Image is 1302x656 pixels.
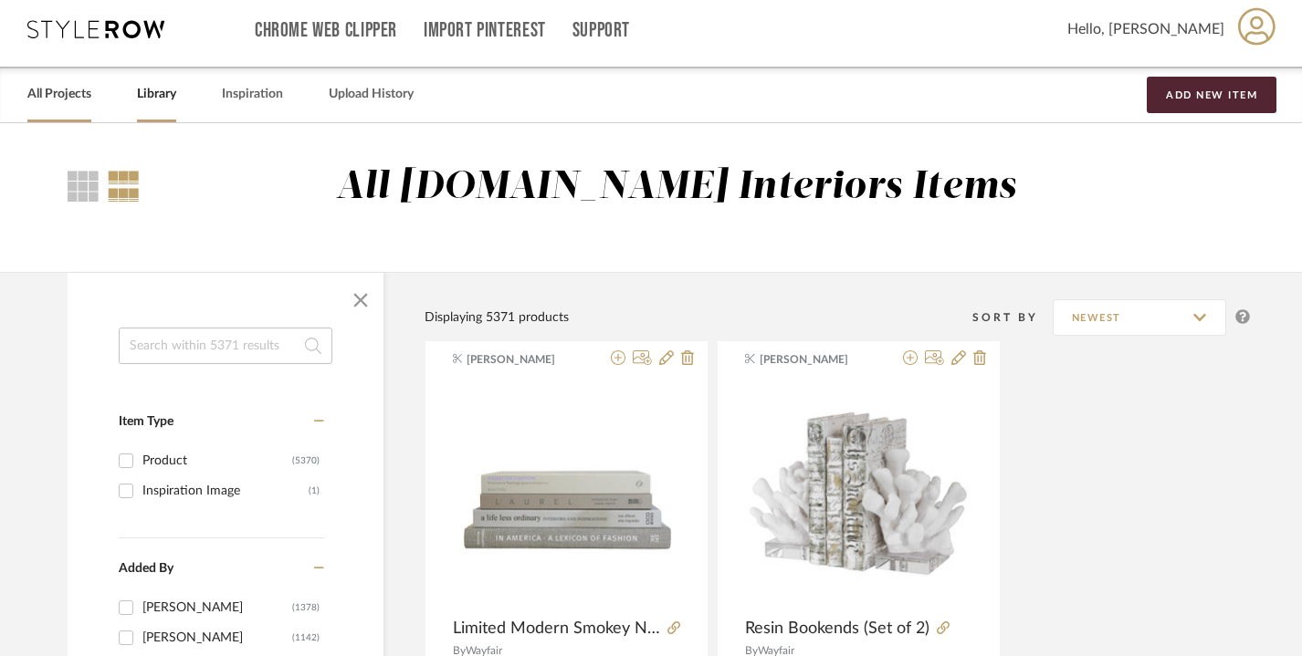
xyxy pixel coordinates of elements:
[758,645,794,656] span: Wayfair
[142,623,292,652] div: [PERSON_NAME]
[336,164,1017,211] div: All [DOMAIN_NAME] Interiors Items
[137,82,176,107] a: Library
[222,82,283,107] a: Inspiration
[309,476,320,505] div: (1)
[745,619,929,639] span: Resin Bookends (Set of 2)
[292,593,320,622] div: (1378)
[466,645,502,656] span: Wayfair
[119,415,173,428] span: Item Type
[27,82,91,107] a: All Projects
[424,23,546,38] a: Import Pinterest
[572,23,630,38] a: Support
[142,593,292,622] div: [PERSON_NAME]
[972,308,1053,327] div: Sort By
[119,562,173,575] span: Added By
[142,476,309,505] div: Inspiration Image
[292,623,320,652] div: (1142)
[142,446,292,475] div: Product
[425,307,569,328] div: Displaying 5371 products
[119,328,332,364] input: Search within 5371 results
[342,282,379,318] button: Close
[255,23,397,38] a: Chrome Web Clipper
[453,619,660,639] span: Limited Modern Smokey Neutrals Hicham, S/4
[453,645,466,656] span: By
[745,645,758,656] span: By
[745,381,972,609] img: Resin Bookends (Set of 2)
[760,351,875,368] span: [PERSON_NAME]
[1147,77,1276,113] button: Add New Item
[467,351,582,368] span: [PERSON_NAME]
[329,82,414,107] a: Upload History
[1067,18,1224,40] span: Hello, [PERSON_NAME]
[453,386,680,603] img: Limited Modern Smokey Neutrals Hicham, S/4
[292,446,320,475] div: (5370)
